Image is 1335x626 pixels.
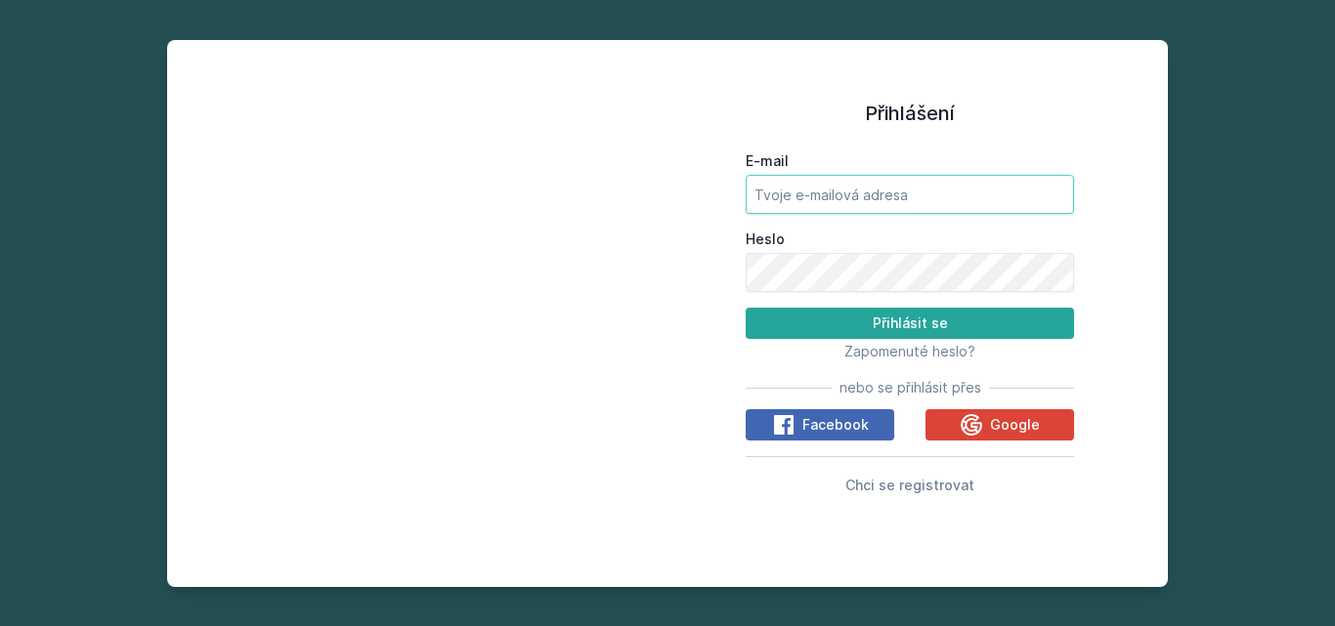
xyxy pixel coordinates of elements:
span: Chci se registrovat [845,477,974,493]
span: nebo se přihlásit přes [840,378,981,397]
input: Tvoje e-mailová adresa [746,175,1074,214]
button: Přihlásit se [746,308,1074,339]
label: Heslo [746,230,1074,249]
button: Facebook [746,409,894,440]
span: Google [990,415,1040,435]
label: E-mail [746,151,1074,171]
button: Chci se registrovat [845,473,974,496]
span: Facebook [802,415,869,435]
button: Google [926,409,1074,440]
h1: Přihlášení [746,99,1074,128]
span: Zapomenuté heslo? [844,343,975,359]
